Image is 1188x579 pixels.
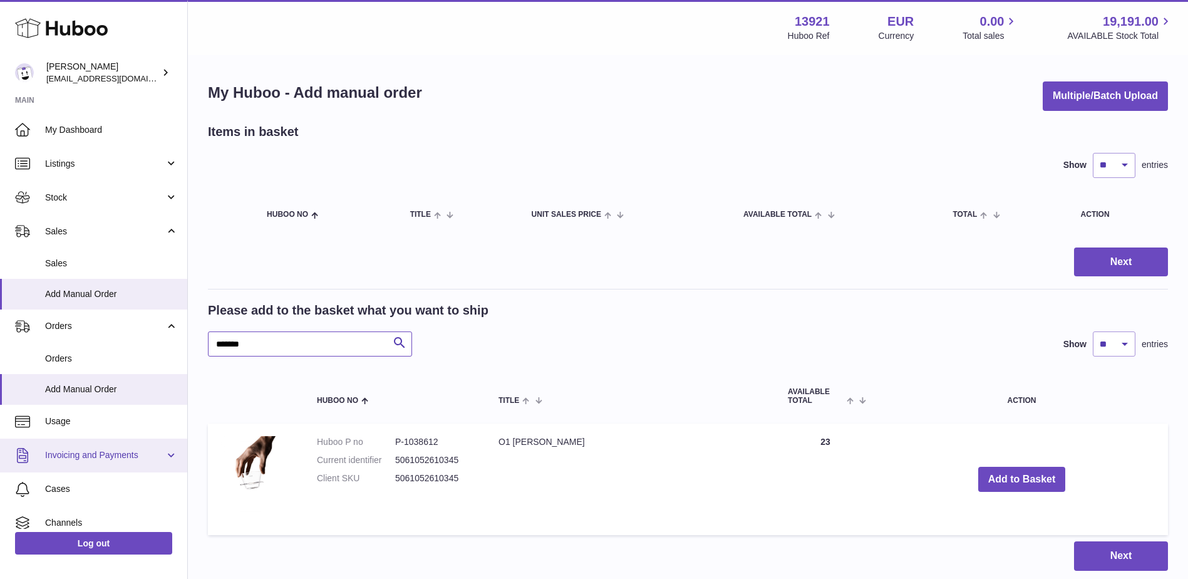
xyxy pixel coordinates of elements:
[317,454,395,466] dt: Current identifier
[1063,338,1087,350] label: Show
[1103,13,1159,30] span: 19,191.00
[45,415,178,427] span: Usage
[1081,211,1155,219] div: Action
[45,517,178,529] span: Channels
[45,124,178,136] span: My Dashboard
[317,397,358,405] span: Huboo no
[978,467,1066,493] button: Add to Basket
[15,532,172,555] a: Log out
[15,63,34,82] img: internalAdmin-13921@internal.huboo.com
[395,436,473,448] dd: P-1038612
[208,302,488,319] h2: Please add to the basket what you want to ship
[1063,159,1087,171] label: Show
[208,123,299,140] h2: Items in basket
[208,83,422,103] h1: My Huboo - Add manual order
[45,353,178,365] span: Orders
[410,211,431,219] span: Title
[395,472,473,484] dd: 5061052610345
[1067,30,1173,42] span: AVAILABLE Stock Total
[45,449,165,461] span: Invoicing and Payments
[45,383,178,395] span: Add Manual Order
[1142,159,1168,171] span: entries
[45,226,165,237] span: Sales
[1067,13,1173,42] a: 19,191.00 AVAILABLE Stock Total
[46,61,159,85] div: [PERSON_NAME]
[486,424,775,535] td: O1 [PERSON_NAME]
[45,483,178,495] span: Cases
[963,13,1018,42] a: 0.00 Total sales
[1074,248,1168,277] button: Next
[963,30,1018,42] span: Total sales
[532,211,601,219] span: Unit Sales Price
[45,158,165,170] span: Listings
[795,13,830,30] strong: 13921
[498,397,519,405] span: Title
[887,13,914,30] strong: EUR
[317,436,395,448] dt: Huboo P no
[395,454,473,466] dd: 5061052610345
[1142,338,1168,350] span: entries
[267,211,308,219] span: Huboo no
[45,320,165,332] span: Orders
[879,30,914,42] div: Currency
[46,73,184,83] span: [EMAIL_ADDRESS][DOMAIN_NAME]
[743,211,812,219] span: AVAILABLE Total
[876,375,1168,417] th: Action
[1043,81,1168,111] button: Multiple/Batch Upload
[45,288,178,300] span: Add Manual Order
[317,472,395,484] dt: Client SKU
[220,436,283,519] img: O1 Brewer
[953,211,977,219] span: Total
[980,13,1005,30] span: 0.00
[1074,541,1168,571] button: Next
[788,388,844,404] span: AVAILABLE Total
[788,30,830,42] div: Huboo Ref
[775,424,876,535] td: 23
[45,258,178,269] span: Sales
[45,192,165,204] span: Stock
